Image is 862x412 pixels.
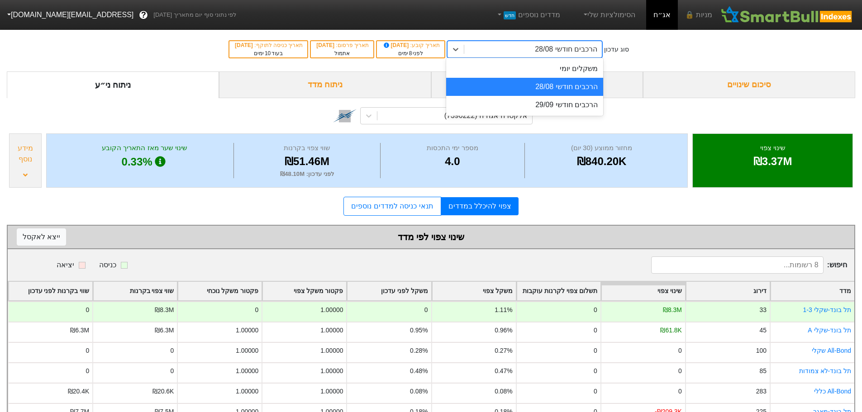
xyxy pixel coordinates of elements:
div: Toggle SortBy [347,282,431,300]
div: Toggle SortBy [178,282,262,300]
div: ₪20.4K [68,387,89,396]
div: ₪8.3M [663,305,682,315]
div: לפני עדכון : ₪48.10M [236,170,378,179]
a: מדדים נוספיםחדש [492,6,564,24]
div: סיכום שינויים [643,71,855,98]
div: 0 [594,305,597,315]
a: תל בונד-לא צמודות [799,367,851,374]
div: אלקטרה אגח ה (7390222) [444,110,528,121]
div: בעוד ימים [234,49,303,57]
div: Toggle SortBy [93,282,177,300]
div: שינוי צפוי לפי מדד [17,230,845,244]
div: 0.47% [495,366,512,376]
div: 1.00000 [236,346,258,355]
div: הרכבים חודשי 28/08 [535,44,597,55]
div: מידע נוסף [12,143,39,165]
div: 0 [255,305,259,315]
div: 0.48% [410,366,428,376]
a: All-Bond שקלי [812,347,851,354]
div: תאריך קובע : [381,41,440,49]
div: Toggle SortBy [686,282,770,300]
div: 0 [171,366,174,376]
span: אתמול [334,50,350,57]
div: 0 [594,366,597,376]
a: תנאי כניסה למדדים נוספים [343,197,441,216]
div: 0 [594,346,597,355]
div: 1.00000 [320,326,343,335]
a: תל בונד-שקלי A [808,327,851,334]
img: SmartBull [719,6,855,24]
div: 0 [678,346,682,355]
div: כניסה [99,260,116,270]
div: 0 [678,366,682,376]
span: [DATE] [316,42,336,48]
div: לפני ימים [381,49,440,57]
div: יציאה [57,260,74,270]
div: 1.00000 [320,346,343,355]
div: 0 [171,346,174,355]
div: ₪6.3M [70,326,89,335]
div: שווי צפוי בקרנות [236,143,378,153]
div: משקלים יומי [446,60,603,78]
div: 85 [759,366,766,376]
div: 0.33% [58,153,231,170]
div: ₪20.6K [152,387,174,396]
div: תאריך כניסה לתוקף : [234,41,303,49]
button: ייצא לאקסל [17,228,66,246]
div: 1.11% [495,305,512,315]
div: 1.00000 [320,366,343,376]
div: 0 [678,387,682,396]
a: צפוי להיכלל במדדים [441,197,519,215]
div: 0 [424,305,428,315]
div: 1.00000 [320,305,343,315]
a: תל בונד-שקלי 1-3 [803,306,851,313]
div: סוג עדכון [604,45,629,54]
div: 1.00000 [236,387,258,396]
div: Toggle SortBy [771,282,854,300]
div: ₪6.3M [155,326,174,335]
div: Toggle SortBy [9,282,92,300]
div: 0.96% [495,326,512,335]
div: 0.27% [495,346,512,355]
div: 45 [759,326,766,335]
div: ₪3.37M [704,153,841,170]
div: 0.95% [410,326,428,335]
div: 0.08% [495,387,512,396]
div: 1.00000 [236,366,258,376]
div: שינוי שער מאז התאריך הקובע [58,143,231,153]
span: [DATE] [235,42,254,48]
div: ₪840.20K [527,153,676,170]
div: Toggle SortBy [601,282,685,300]
div: הרכבים חודשי 28/08 [446,78,603,96]
div: 1.00000 [236,326,258,335]
span: לפי נתוני סוף יום מתאריך [DATE] [153,10,236,19]
a: הסימולציות שלי [578,6,639,24]
div: 33 [759,305,766,315]
span: 10 [265,50,271,57]
a: All-Bond כללי [814,388,851,395]
div: 283 [756,387,767,396]
div: 4.0 [383,153,522,170]
div: 0 [86,366,89,376]
input: 8 רשומות... [651,256,824,274]
span: חדש [504,11,516,19]
div: תאריך פרסום : [315,41,369,49]
div: 0.08% [410,387,428,396]
div: 0 [86,305,89,315]
span: [DATE] [382,42,410,48]
div: 100 [756,346,767,355]
div: 0.28% [410,346,428,355]
div: ₪61.8K [660,326,681,335]
div: שינוי צפוי [704,143,841,153]
div: ניתוח ני״ע [7,71,219,98]
div: ₪51.46M [236,153,378,170]
span: 8 [409,50,412,57]
div: הרכבים חודשי 29/09 [446,96,603,114]
div: ניתוח מדד [219,71,431,98]
div: מחזור ממוצע (30 יום) [527,143,676,153]
div: 0 [594,326,597,335]
div: מספר ימי התכסות [383,143,522,153]
div: ביקושים והיצעים צפויים [431,71,643,98]
span: ? [141,9,146,21]
div: Toggle SortBy [432,282,516,300]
